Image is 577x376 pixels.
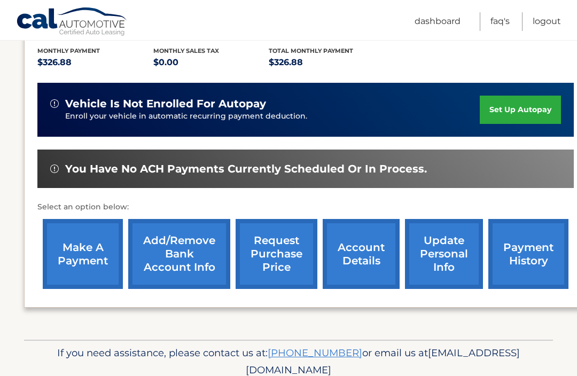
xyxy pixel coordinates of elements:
a: set up autopay [480,96,561,124]
span: You have no ACH payments currently scheduled or in process. [65,162,427,176]
a: Dashboard [415,12,461,31]
img: alert-white.svg [50,164,59,173]
a: Logout [533,12,561,31]
img: alert-white.svg [50,99,59,108]
a: account details [323,219,400,289]
p: Enroll your vehicle in automatic recurring payment deduction. [65,111,480,122]
a: Add/Remove bank account info [128,219,230,289]
a: Cal Automotive [16,7,128,38]
a: update personal info [405,219,483,289]
a: FAQ's [490,12,510,31]
p: $326.88 [269,55,385,70]
p: $0.00 [153,55,269,70]
p: Select an option below: [37,201,574,214]
a: make a payment [43,219,123,289]
span: Monthly Payment [37,47,100,54]
a: request purchase price [236,219,317,289]
a: payment history [488,219,568,289]
span: Total Monthly Payment [269,47,353,54]
span: Monthly sales Tax [153,47,219,54]
span: vehicle is not enrolled for autopay [65,97,266,111]
p: $326.88 [37,55,153,70]
a: [PHONE_NUMBER] [268,347,362,359]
